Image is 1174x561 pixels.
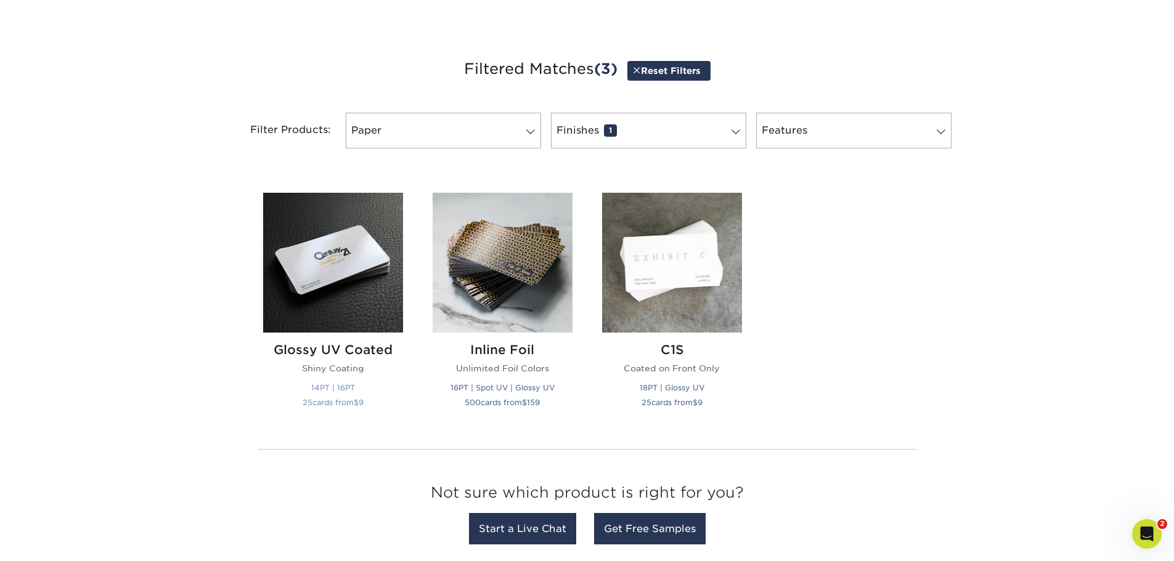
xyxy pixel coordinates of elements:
[642,398,651,407] span: 25
[602,342,742,357] h2: C1S
[640,383,704,392] small: 18PT | Glossy UV
[627,61,711,80] a: Reset Filters
[433,193,573,424] a: Inline Foil Business Cards Inline Foil Unlimited Foil Colors 16PT | Spot UV | Glossy UV 500cards ...
[465,398,481,407] span: 500
[642,398,703,407] small: cards from
[594,60,618,78] span: (3)
[469,513,576,544] a: Start a Live Chat
[602,193,742,424] a: C1S Business Cards C1S Coated on Front Only 18PT | Glossy UV 25cards from$9
[1132,519,1162,549] iframe: Intercom live chat
[602,362,742,374] p: Coated on Front Only
[303,398,312,407] span: 25
[311,383,355,392] small: 14PT | 16PT
[263,362,403,374] p: Shiny Coating
[433,362,573,374] p: Unlimited Foil Colors
[693,398,698,407] span: $
[218,113,341,148] div: Filter Products:
[551,113,746,148] a: Finishes1
[263,193,403,333] img: Glossy UV Coated Business Cards
[359,398,364,407] span: 9
[1157,519,1167,529] span: 2
[522,398,527,407] span: $
[465,398,540,407] small: cards from
[263,342,403,357] h2: Glossy UV Coated
[527,398,540,407] span: 159
[698,398,703,407] span: 9
[227,41,948,98] h3: Filtered Matches
[433,342,573,357] h2: Inline Foil
[604,124,617,137] span: 1
[450,383,555,392] small: 16PT | Spot UV | Glossy UV
[602,193,742,333] img: C1S Business Cards
[433,193,573,333] img: Inline Foil Business Cards
[303,398,364,407] small: cards from
[263,193,403,424] a: Glossy UV Coated Business Cards Glossy UV Coated Shiny Coating 14PT | 16PT 25cards from$9
[594,513,706,544] a: Get Free Samples
[346,113,541,148] a: Paper
[258,474,917,517] h3: Not sure which product is right for you?
[756,113,952,148] a: Features
[354,398,359,407] span: $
